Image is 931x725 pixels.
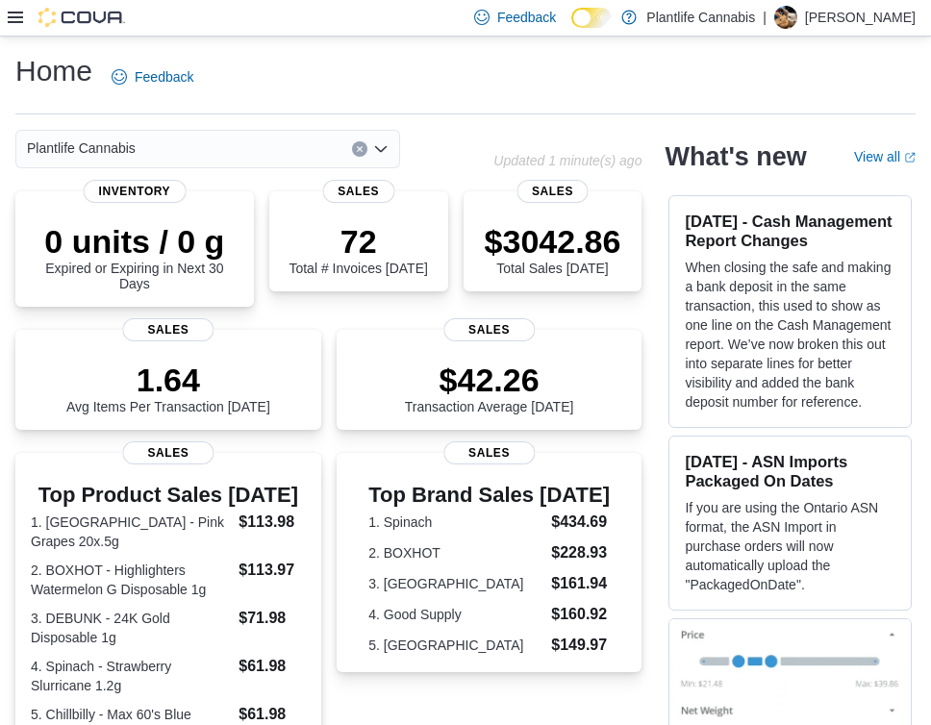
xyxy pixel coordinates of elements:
div: Total # Invoices [DATE] [289,222,427,276]
div: Sammi Lane [774,6,797,29]
dt: 3. DEBUNK - 24K Gold Disposable 1g [31,609,231,647]
dt: 1. Spinach [368,512,543,532]
span: Feedback [135,67,193,87]
p: Updated 1 minute(s) ago [493,153,642,168]
h3: [DATE] - ASN Imports Packaged On Dates [685,452,895,490]
div: Avg Items Per Transaction [DATE] [66,361,270,414]
span: Sales [122,318,214,341]
span: Sales [443,441,535,464]
dt: 3. [GEOGRAPHIC_DATA] [368,574,543,593]
p: Plantlife Cannabis [646,6,755,29]
dt: 4. Good Supply [368,605,543,624]
a: View allExternal link [854,149,916,164]
span: Plantlife Cannabis [27,137,136,160]
dt: 2. BOXHOT - Highlighters Watermelon G Disposable 1g [31,561,231,599]
p: 72 [289,222,427,261]
dd: $113.98 [239,511,305,534]
span: Dark Mode [571,28,572,29]
h2: What's new [665,141,806,172]
h3: Top Product Sales [DATE] [31,484,306,507]
dt: 2. BOXHOT [368,543,543,562]
h1: Home [15,52,92,90]
p: When closing the safe and making a bank deposit in the same transaction, this used to show as one... [685,258,895,412]
p: If you are using the Ontario ASN format, the ASN Import in purchase orders will now automatically... [685,498,895,594]
span: Sales [443,318,535,341]
div: Total Sales [DATE] [485,222,621,276]
dd: $434.69 [551,511,610,534]
dd: $161.94 [551,572,610,595]
h3: [DATE] - Cash Management Report Changes [685,212,895,250]
dd: $61.98 [239,655,305,678]
p: $3042.86 [485,222,621,261]
button: Clear input [352,141,367,157]
img: Cova [38,8,125,27]
a: Feedback [104,58,201,96]
h3: Top Brand Sales [DATE] [368,484,610,507]
p: 1.64 [66,361,270,399]
span: Sales [122,441,214,464]
svg: External link [904,152,916,163]
dd: $113.97 [239,559,305,582]
dd: $228.93 [551,541,610,564]
dd: $160.92 [551,603,610,626]
dt: 1. [GEOGRAPHIC_DATA] - Pink Grapes 20x.5g [31,512,231,551]
dd: $149.97 [551,634,610,657]
span: Feedback [497,8,556,27]
span: Sales [322,180,394,203]
input: Dark Mode [571,8,612,28]
p: [PERSON_NAME] [805,6,916,29]
span: Inventory [84,180,187,203]
p: | [763,6,767,29]
div: Expired or Expiring in Next 30 Days [31,222,239,291]
dt: 5. [GEOGRAPHIC_DATA] [368,636,543,655]
p: 0 units / 0 g [31,222,239,261]
dt: 4. Spinach - Strawberry Slurricane 1.2g [31,657,231,695]
p: $42.26 [405,361,574,399]
span: Sales [516,180,589,203]
dd: $71.98 [239,607,305,630]
button: Open list of options [373,141,389,157]
div: Transaction Average [DATE] [405,361,574,414]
